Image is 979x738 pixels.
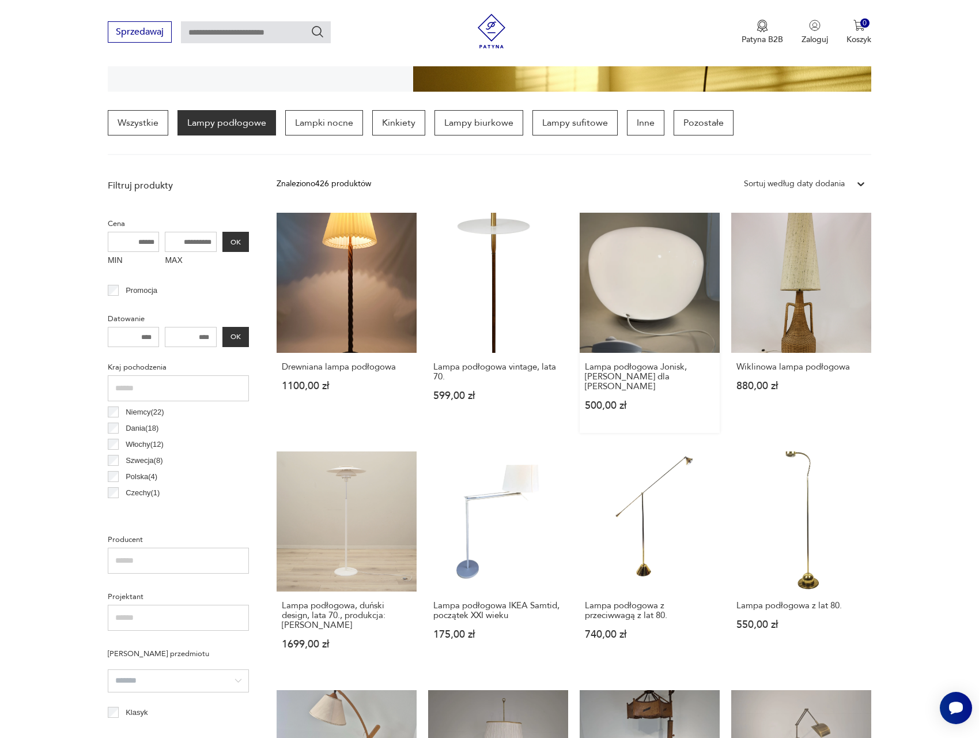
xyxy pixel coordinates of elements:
a: Lampa podłogowa vintage, lata 70.Lampa podłogowa vintage, lata 70.599,00 zł [428,213,568,433]
div: Sortuj według daty dodania [744,178,845,190]
a: Inne [627,110,664,135]
p: Datowanie [108,312,249,325]
label: MAX [165,252,217,270]
a: Lampa podłogowa IKEA Samtid, początek XXI wiekuLampa podłogowa IKEA Samtid, początek XXI wieku175... [428,451,568,672]
h3: Lampa podłogowa vintage, lata 70. [433,362,563,382]
div: Znaleziono 426 produktów [277,178,371,190]
p: Kraj pochodzenia [108,361,249,374]
p: Koszyk [846,34,871,45]
a: Lampa podłogowa z przeciwwagą z lat 80.Lampa podłogowa z przeciwwagą z lat 80.740,00 zł [580,451,720,672]
a: Lampa podłogowa, duński design, lata 70., produkcja: DaniaLampa podłogowa, duński design, lata 70... [277,451,417,672]
p: Projektant [108,590,249,603]
a: Pozostałe [674,110,734,135]
a: Lampy biurkowe [434,110,523,135]
a: Lampa podłogowa Jonisk, Carl Öjerstam dla IkeaLampa podłogowa Jonisk, [PERSON_NAME] dla [PERSON_N... [580,213,720,433]
h3: Lampa podłogowa z przeciwwagą z lat 80. [585,601,715,620]
h3: Lampa podłogowa z lat 80. [736,601,866,611]
p: Szwecja ( 8 ) [126,454,162,467]
a: Sprzedawaj [108,29,172,37]
img: Ikona koszyka [853,20,865,31]
p: Czechy ( 1 ) [126,487,160,499]
a: Drewniana lampa podłogowaDrewniana lampa podłogowa1100,00 zł [277,213,417,433]
img: Ikona medalu [757,20,768,32]
button: 0Koszyk [846,20,871,45]
p: Klasyk [126,706,148,719]
a: Lampki nocne [285,110,363,135]
button: OK [222,232,249,252]
a: Wszystkie [108,110,168,135]
p: 175,00 zł [433,630,563,639]
h3: Wiklinowa lampa podłogowa [736,362,866,372]
p: 1100,00 zł [282,381,411,391]
p: 1699,00 zł [282,639,411,649]
a: Ikona medaluPatyna B2B [742,20,783,45]
img: Patyna - sklep z meblami i dekoracjami vintage [474,14,509,48]
a: Lampa podłogowa z lat 80.Lampa podłogowa z lat 80.550,00 zł [731,451,871,672]
p: Patyna B2B [742,34,783,45]
p: Niemcy ( 22 ) [126,406,164,419]
p: Promocja [126,284,157,297]
h3: Lampa podłogowa, duński design, lata 70., produkcja: [PERSON_NAME] [282,601,411,630]
p: 599,00 zł [433,391,563,401]
img: Ikonka użytkownika [809,20,821,31]
iframe: Smartsupp widget button [940,692,972,724]
a: Lampy sufitowe [532,110,618,135]
p: Włochy ( 12 ) [126,438,164,451]
a: Wiklinowa lampa podłogowaWiklinowa lampa podłogowa880,00 zł [731,213,871,433]
button: OK [222,327,249,347]
button: Patyna B2B [742,20,783,45]
h3: Drewniana lampa podłogowa [282,362,411,372]
p: Zaloguj [802,34,828,45]
label: MIN [108,252,160,270]
p: 550,00 zł [736,620,866,630]
button: Zaloguj [802,20,828,45]
p: Producent [108,533,249,546]
p: [PERSON_NAME] przedmiotu [108,647,249,660]
h3: Lampa podłogowa IKEA Samtid, początek XXI wieku [433,601,563,620]
p: Polska ( 4 ) [126,470,157,483]
p: 740,00 zł [585,630,715,639]
h3: Lampa podłogowa Jonisk, [PERSON_NAME] dla [PERSON_NAME] [585,362,715,391]
button: Szukaj [311,25,324,39]
a: Kinkiety [372,110,425,135]
a: Lampy podłogowe [177,110,276,135]
div: 0 [860,18,870,28]
button: Sprzedawaj [108,21,172,43]
p: Dania ( 18 ) [126,422,158,435]
p: 500,00 zł [585,401,715,411]
p: Cena [108,217,249,230]
p: 880,00 zł [736,381,866,391]
p: Filtruj produkty [108,179,249,192]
